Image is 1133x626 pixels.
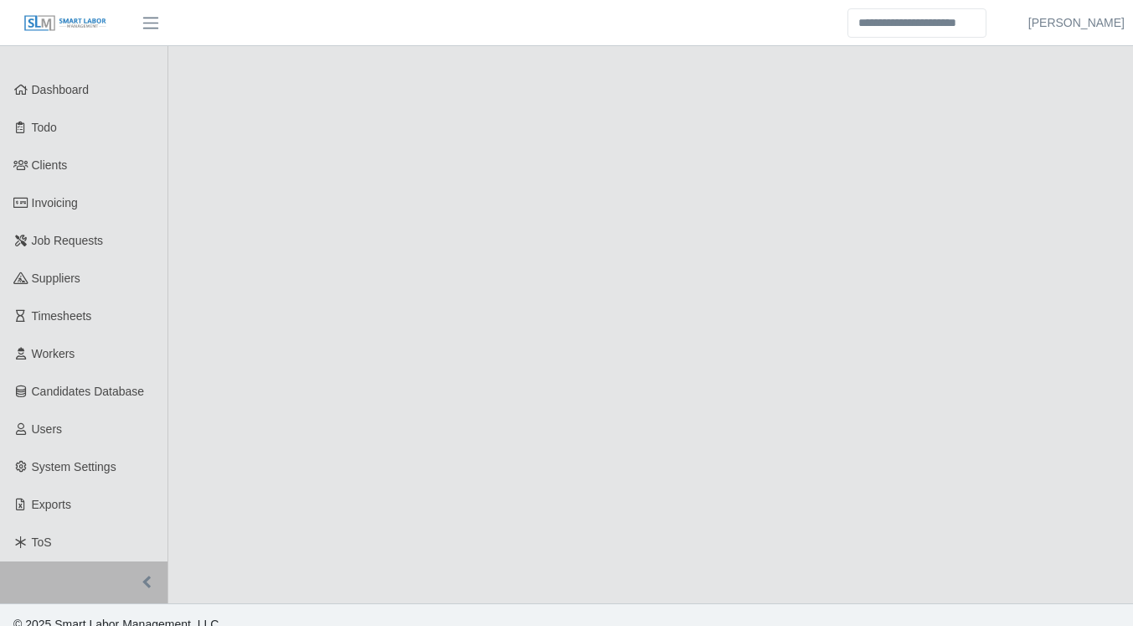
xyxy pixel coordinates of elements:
[32,535,52,549] span: ToS
[32,83,90,96] span: Dashboard
[32,158,68,172] span: Clients
[32,121,57,134] span: Todo
[32,422,63,436] span: Users
[32,498,71,511] span: Exports
[32,460,116,473] span: System Settings
[32,196,78,210] span: Invoicing
[32,272,80,285] span: Suppliers
[32,234,104,247] span: Job Requests
[32,347,75,360] span: Workers
[1028,14,1125,32] a: [PERSON_NAME]
[23,14,107,33] img: SLM Logo
[32,309,92,323] span: Timesheets
[32,385,145,398] span: Candidates Database
[847,8,986,38] input: Search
